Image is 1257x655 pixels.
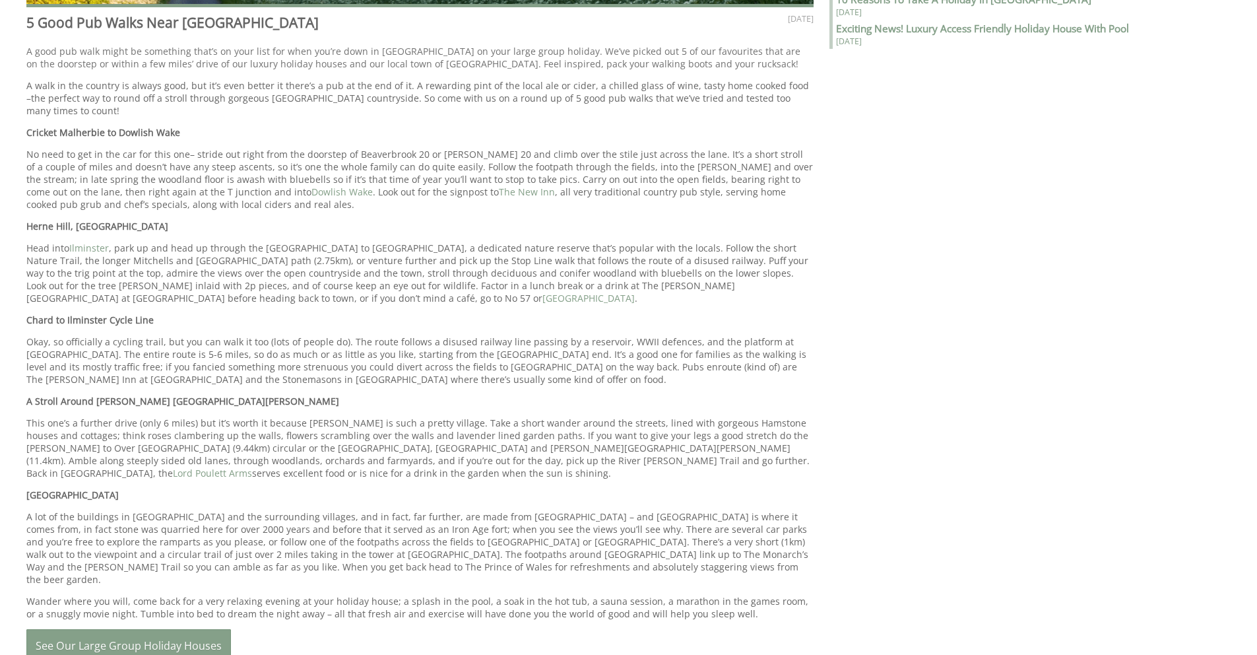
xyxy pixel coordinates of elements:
[499,186,555,198] a: The New Inn
[788,13,814,24] time: [DATE]
[26,220,168,232] strong: Herne Hill, [GEOGRAPHIC_DATA]
[26,417,814,479] p: This one’s a further drive (only 6 miles) but it’s worth it because [PERSON_NAME] is such a prett...
[37,21,65,32] div: v 4.0.25
[26,510,814,586] p: A lot of the buildings in [GEOGRAPHIC_DATA] and the surrounding villages, and in fact, far furthe...
[26,13,319,34] a: 5 Good Pub Walks Near [GEOGRAPHIC_DATA]
[26,13,319,32] span: 5 Good Pub Walks Near [GEOGRAPHIC_DATA]
[26,489,119,501] strong: [GEOGRAPHIC_DATA]
[50,78,118,86] div: Domain Overview
[836,22,1129,36] strong: Exciting News! Luxury Access Friendly Holiday House With Pool
[836,7,1215,18] small: [DATE]
[311,186,373,198] a: Dowlish Wake
[26,395,339,407] strong: A Stroll Around [PERSON_NAME] [GEOGRAPHIC_DATA][PERSON_NAME]
[26,79,814,117] p: A walk in the country is always good, but it’s even better it there’s a pub at the end of it. A r...
[26,242,814,304] p: Head into , park up and head up through the [GEOGRAPHIC_DATA] to [GEOGRAPHIC_DATA], a dedicated n...
[833,22,1215,47] a: Exciting News! Luxury Access Friendly Holiday House With Pool [DATE]
[542,292,635,304] a: [GEOGRAPHIC_DATA]
[26,148,814,211] p: No need to get in the car for this one– stride out right from the doorstep of Beaverbrook 20 or [...
[21,21,32,32] img: logo_orange.svg
[26,45,814,70] p: A good pub walk might be something that’s on your list for when you’re down in [GEOGRAPHIC_DATA] ...
[26,314,154,326] strong: Chard to Ilminster Cycle Line
[69,242,109,254] a: Ilminster
[34,34,218,45] div: Domain: [PERSON_NAME][DOMAIN_NAME]
[836,36,1215,47] small: [DATE]
[173,467,252,479] a: Lord Poulett Arms
[26,335,814,386] p: Okay, so officially a cycling trail, but you can walk it too (lots of people do). The route follo...
[146,78,222,86] div: Keywords by Traffic
[26,126,180,139] strong: Cricket Malherbie to Dowlish Wake
[36,77,46,87] img: tab_domain_overview_orange.svg
[131,77,142,87] img: tab_keywords_by_traffic_grey.svg
[26,595,814,620] p: Wander where you will, come back for a very relaxing evening at your holiday house; a splash in t...
[21,34,32,45] img: website_grey.svg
